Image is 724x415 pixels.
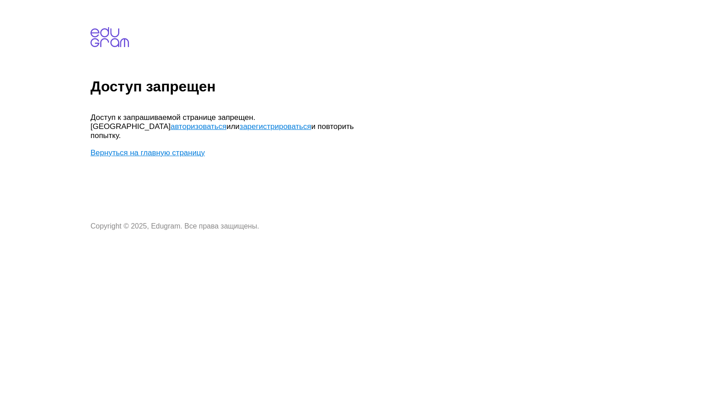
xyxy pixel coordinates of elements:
img: edugram.com [90,27,129,47]
a: зарегистрироваться [239,122,311,131]
p: Доступ к запрашиваемой странице запрещен. [GEOGRAPHIC_DATA] или и повторить попытку. [90,113,362,140]
a: Вернуться на главную страницу [90,148,205,157]
a: авторизоваться [171,122,226,131]
p: Copyright © 2025, Edugram. Все права защищены. [90,222,362,230]
h1: Доступ запрещен [90,78,720,95]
